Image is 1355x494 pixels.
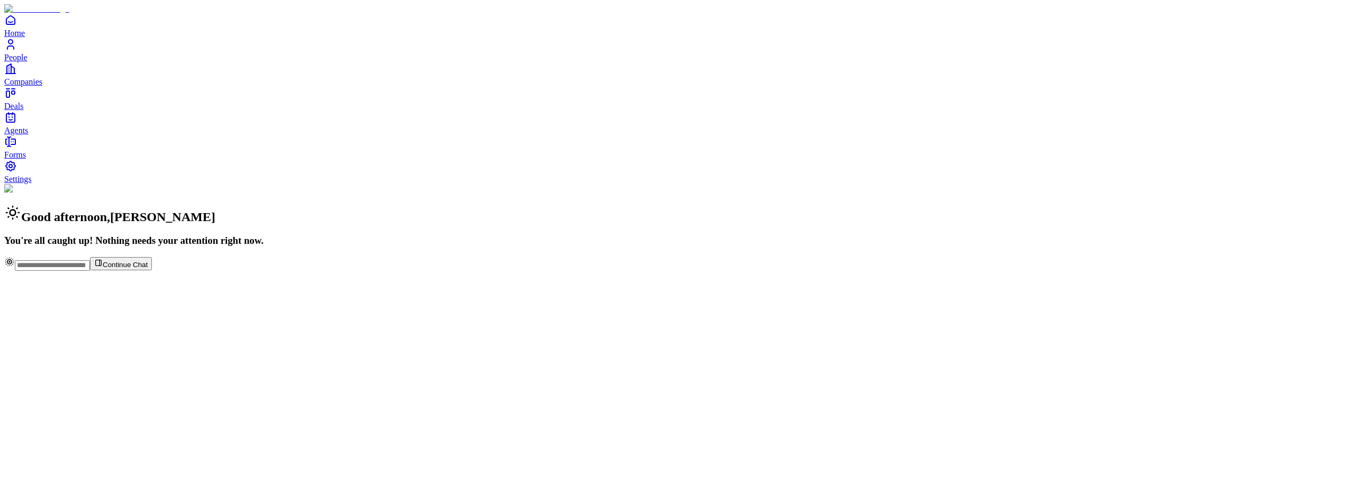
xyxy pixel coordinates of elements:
img: Background [4,184,54,194]
a: Settings [4,160,1351,184]
span: Companies [4,77,42,86]
a: People [4,38,1351,62]
span: Settings [4,175,32,184]
a: Companies [4,62,1351,86]
button: Continue Chat [90,257,152,270]
a: Home [4,14,1351,38]
a: Deals [4,87,1351,111]
span: Agents [4,126,28,135]
span: Continue Chat [103,261,148,269]
span: Forms [4,150,26,159]
img: Item Brain Logo [4,4,69,14]
span: Home [4,29,25,38]
a: Agents [4,111,1351,135]
span: Deals [4,102,23,111]
h3: You're all caught up! Nothing needs your attention right now. [4,235,1351,246]
div: Continue Chat [4,257,1351,271]
span: People [4,53,28,62]
a: Forms [4,135,1351,159]
h2: Good afternoon , [PERSON_NAME] [4,204,1351,224]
